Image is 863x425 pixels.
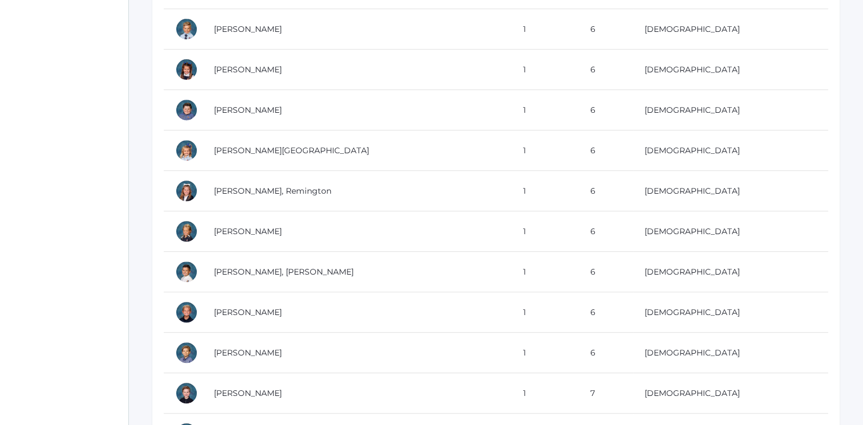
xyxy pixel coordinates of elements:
[512,211,579,252] td: 1
[633,252,829,292] td: [DEMOGRAPHIC_DATA]
[579,211,633,252] td: 6
[512,9,579,50] td: 1
[202,130,512,171] td: [PERSON_NAME][GEOGRAPHIC_DATA]
[175,18,198,40] div: Liam Culver
[512,50,579,90] td: 1
[633,171,829,211] td: [DEMOGRAPHIC_DATA]
[175,99,198,121] div: Gunnar Kohr
[633,90,829,130] td: [DEMOGRAPHIC_DATA]
[512,292,579,333] td: 1
[633,292,829,333] td: [DEMOGRAPHIC_DATA]
[202,50,512,90] td: [PERSON_NAME]
[512,373,579,414] td: 1
[512,171,579,211] td: 1
[175,382,198,404] div: Theodore Smith
[202,373,512,414] td: [PERSON_NAME]
[579,9,633,50] td: 6
[175,179,198,202] div: Remington Mastro
[512,130,579,171] td: 1
[579,50,633,90] td: 6
[512,90,579,130] td: 1
[633,373,829,414] td: [DEMOGRAPHIC_DATA]
[175,260,198,283] div: Cooper Reyes
[175,58,198,81] div: Hazel Doss
[202,90,512,130] td: [PERSON_NAME]
[633,50,829,90] td: [DEMOGRAPHIC_DATA]
[579,171,633,211] td: 6
[202,292,512,333] td: [PERSON_NAME]
[202,252,512,292] td: [PERSON_NAME], [PERSON_NAME]
[579,90,633,130] td: 6
[633,211,829,252] td: [DEMOGRAPHIC_DATA]
[202,171,512,211] td: [PERSON_NAME], Remington
[512,333,579,373] td: 1
[579,292,633,333] td: 6
[202,211,512,252] td: [PERSON_NAME]
[579,130,633,171] td: 6
[175,139,198,162] div: Shiloh Laubacher
[175,220,198,243] div: Emery Pedrick
[633,130,829,171] td: [DEMOGRAPHIC_DATA]
[512,252,579,292] td: 1
[175,341,198,364] div: Noah Smith
[579,333,633,373] td: 6
[579,373,633,414] td: 7
[633,333,829,373] td: [DEMOGRAPHIC_DATA]
[633,9,829,50] td: [DEMOGRAPHIC_DATA]
[202,333,512,373] td: [PERSON_NAME]
[202,9,512,50] td: [PERSON_NAME]
[579,252,633,292] td: 6
[175,301,198,324] div: Brooks Roberts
